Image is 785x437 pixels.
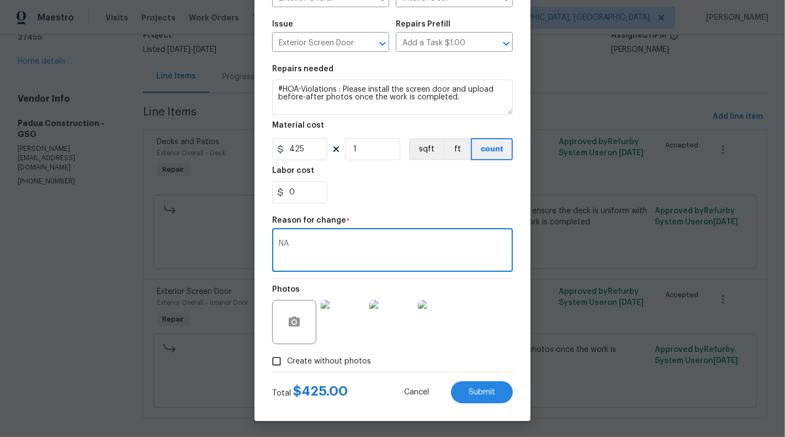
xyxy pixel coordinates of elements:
span: Submit [469,388,495,397]
span: $ 425.00 [293,385,348,398]
textarea: NA [279,240,506,263]
div: Total [272,386,348,399]
h5: Issue [272,20,293,28]
h5: Reason for change [272,217,346,224]
h5: Photos [272,286,300,293]
h5: Material cost [272,122,324,129]
h5: Labor cost [272,167,314,175]
button: Cancel [386,381,447,403]
button: sqft [409,138,443,160]
textarea: #HOA-Violations : Please install the screen door and upload before-after photos once the work is ... [272,80,513,115]
button: Submit [451,381,513,403]
button: count [471,138,513,160]
button: ft [443,138,471,160]
h5: Repairs Prefill [396,20,450,28]
button: Open [375,36,390,51]
button: Open [498,36,514,51]
span: Create without photos [287,356,371,367]
h5: Repairs needed [272,65,333,73]
span: Cancel [404,388,429,397]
